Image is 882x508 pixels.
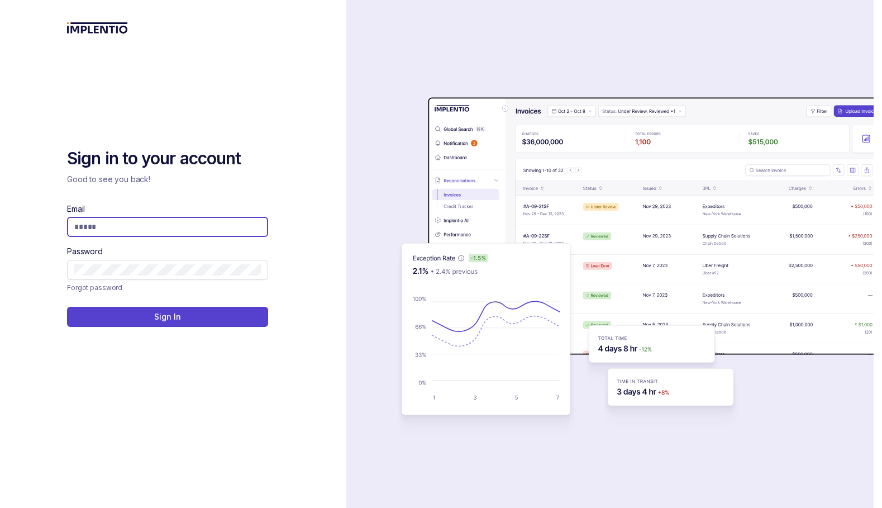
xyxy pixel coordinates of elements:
img: logo [67,22,128,34]
p: Good to see you back! [67,174,268,185]
label: Email [67,203,85,215]
p: Sign In [154,311,180,322]
label: Password [67,246,103,257]
h2: Sign in to your account [67,148,268,170]
p: Forgot password [67,282,122,293]
button: Sign In [67,307,268,327]
a: Link Forgot password [67,282,122,293]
